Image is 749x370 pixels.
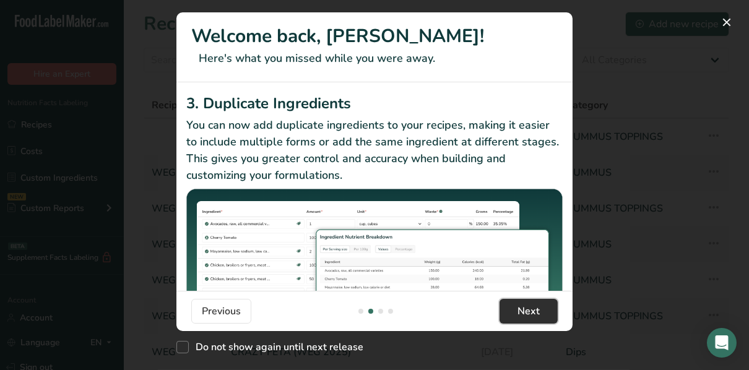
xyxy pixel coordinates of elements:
div: Open Intercom Messenger [707,328,737,358]
span: Previous [202,304,241,319]
button: Next [500,299,558,324]
h2: 3. Duplicate Ingredients [186,92,563,114]
span: Next [517,304,540,319]
img: Duplicate Ingredients [186,189,563,329]
h1: Welcome back, [PERSON_NAME]! [191,22,558,50]
button: Previous [191,299,251,324]
span: Do not show again until next release [189,341,363,353]
p: Here's what you missed while you were away. [191,50,558,67]
p: You can now add duplicate ingredients to your recipes, making it easier to include multiple forms... [186,117,563,184]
